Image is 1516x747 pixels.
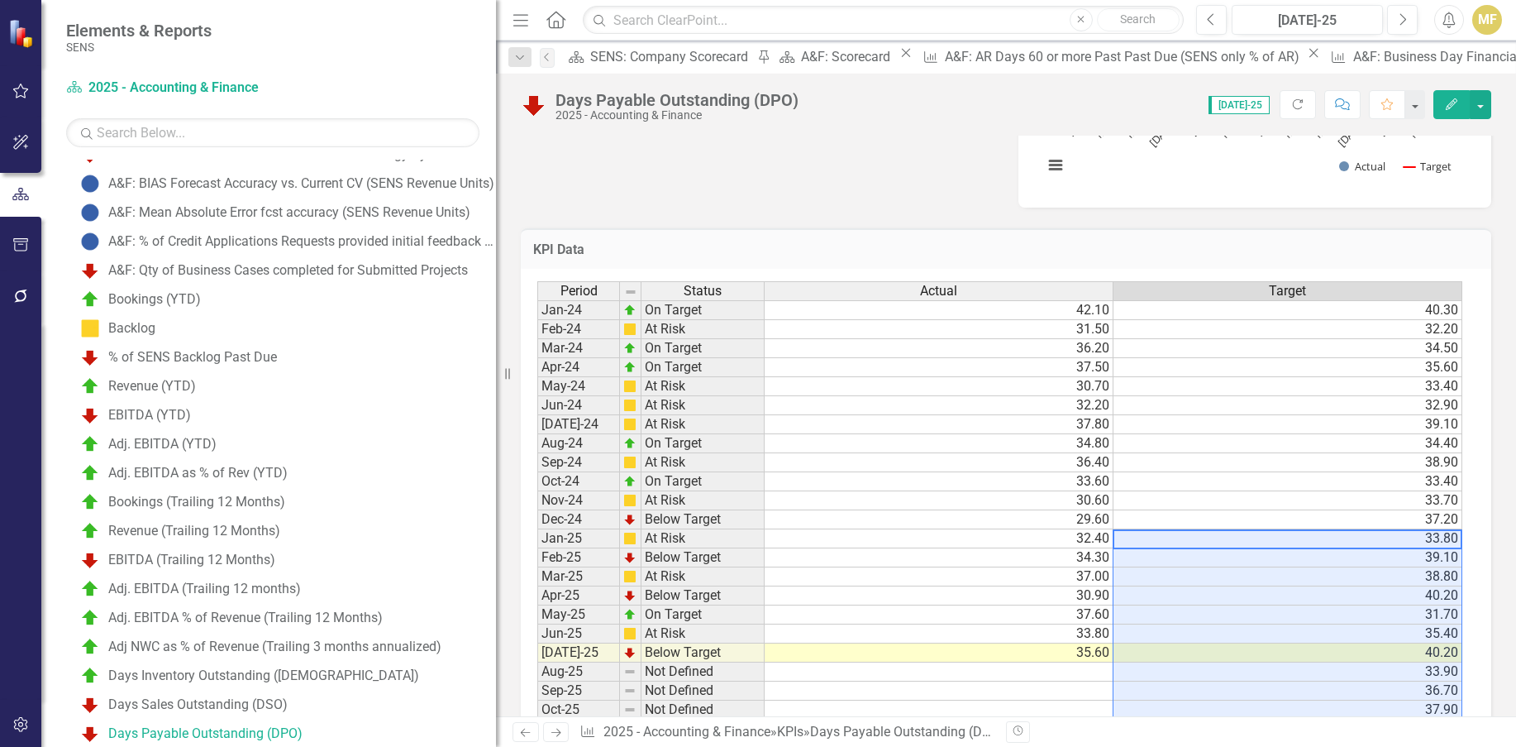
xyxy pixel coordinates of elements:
img: Below Target [80,724,100,744]
td: Not Defined [641,663,765,682]
td: At Risk [641,453,765,472]
td: 37.50 [765,358,1113,377]
img: cBAA0RP0Y6D5n+AAAAAElFTkSuQmCC [623,494,636,507]
td: Oct-24 [537,472,620,491]
td: 31.70 [1113,606,1462,625]
td: [DATE]-25 [537,644,620,663]
td: Feb-24 [537,320,620,339]
a: KPIs [777,724,803,740]
td: 33.60 [765,472,1113,491]
td: 37.20 [1113,510,1462,529]
img: Below Target [80,261,100,280]
img: TnMDeAgwAPMxUmUi88jYAAAAAElFTkSuQmCC [623,646,636,659]
a: Bookings (YTD) [76,286,201,313]
td: Sep-24 [537,453,620,472]
td: Below Target [641,510,765,529]
img: ClearPoint Strategy [8,18,37,47]
td: At Risk [641,396,765,415]
td: At Risk [641,567,765,587]
img: No Information [80,174,100,194]
td: 34.80 [765,434,1113,453]
td: 31.50 [765,320,1113,339]
td: 38.80 [1113,567,1462,587]
img: 8DAGhfEEPCf229AAAAAElFTkSuQmCC [623,703,636,716]
td: 37.80 [765,415,1113,434]
img: cBAA0RP0Y6D5n+AAAAAElFTkSuQmCC [623,323,636,336]
div: Days Payable Outstanding (DPO) [810,724,1004,740]
td: 34.50 [1113,339,1462,358]
div: Bookings (Trailing 12 Months) [108,495,285,510]
input: Search Below... [66,118,479,147]
a: Revenue (Trailing 12 Months) [76,518,280,544]
div: Adj. EBITDA % of Revenue (Trailing 12 Months) [108,611,383,625]
img: 8DAGhfEEPCf229AAAAAElFTkSuQmCC [623,665,636,678]
div: Days Payable Outstanding (DPO) [555,91,799,109]
img: zOikAAAAAElFTkSuQmCC [623,437,636,450]
a: Days Payable Outstanding (DPO) [76,721,303,747]
a: Adj NWC as % of Revenue (Trailing 3 months annualized) [76,634,441,660]
a: A&F: Scorecard [774,46,895,67]
td: 37.90 [1113,701,1462,720]
td: 37.60 [765,606,1113,625]
td: At Risk [641,377,765,396]
td: On Target [641,434,765,453]
td: Apr-25 [537,587,620,606]
td: At Risk [641,625,765,644]
div: Days Sales Outstanding (DSO) [108,697,288,712]
a: Days Inventory Outstanding ([DEMOGRAPHIC_DATA]) [76,663,419,689]
img: On Target [80,637,100,657]
div: Adj NWC as % of Revenue (Trailing 3 months annualized) [108,639,441,654]
a: A&F: AR Days 60 or more Past Past Due (SENS only % of AR) [917,46,1304,67]
a: Adj. EBITDA (Trailing 12 months) [76,576,301,602]
td: Below Target [641,548,765,567]
span: Period [560,284,598,299]
img: On Target [80,434,100,454]
img: At Risk [80,318,100,338]
td: 33.70 [1113,491,1462,510]
img: Below Target [80,695,100,715]
td: Jun-25 [537,625,620,644]
a: Adj. EBITDA (YTD) [76,431,217,457]
div: MF [1472,5,1502,35]
input: Search ClearPoint... [583,6,1184,35]
div: Days Inventory Outstanding ([DEMOGRAPHIC_DATA]) [108,668,419,683]
td: Apr-24 [537,358,620,377]
img: cBAA0RP0Y6D5n+AAAAAElFTkSuQmCC [623,627,636,640]
td: 30.70 [765,377,1113,396]
div: Days Payable Outstanding (DPO) [108,726,303,741]
img: No Information [80,203,100,223]
a: A&F: Qty of Business Cases completed for Submitted Projects [76,257,468,284]
td: 33.40 [1113,472,1462,491]
a: SENS: Company Scorecard [563,46,753,67]
img: On Target [80,290,100,309]
img: zOikAAAAAElFTkSuQmCC [623,304,636,317]
img: On Target [80,492,100,512]
button: Search [1097,8,1180,31]
div: EBITDA (YTD) [108,408,191,423]
img: On Target [80,579,100,599]
td: 38.90 [1113,453,1462,472]
td: 35.60 [1113,358,1462,377]
img: zOikAAAAAElFTkSuQmCC [623,342,636,355]
h3: KPI Data [533,242,1479,257]
img: On Target [80,521,100,541]
span: [DATE]-25 [1209,96,1270,114]
div: A&F: Qty of Business Cases completed for Submitted Projects [108,263,468,278]
img: zOikAAAAAElFTkSuQmCC [623,608,636,621]
img: On Target [80,376,100,396]
td: At Risk [641,320,765,339]
td: Mar-24 [537,339,620,358]
td: Jan-24 [537,300,620,320]
td: At Risk [641,491,765,510]
button: Show Target [1404,159,1452,174]
a: 2025 - Accounting & Finance [603,724,770,740]
div: A&F: Scorecard [801,46,895,67]
td: 36.40 [765,453,1113,472]
td: 34.30 [765,548,1113,567]
td: 40.30 [1113,300,1462,320]
td: May-25 [537,606,620,625]
td: On Target [641,339,765,358]
button: Show Actual [1339,159,1385,174]
div: Revenue (Trailing 12 Months) [108,524,280,539]
a: % of SENS Backlog Past Due [76,344,277,371]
